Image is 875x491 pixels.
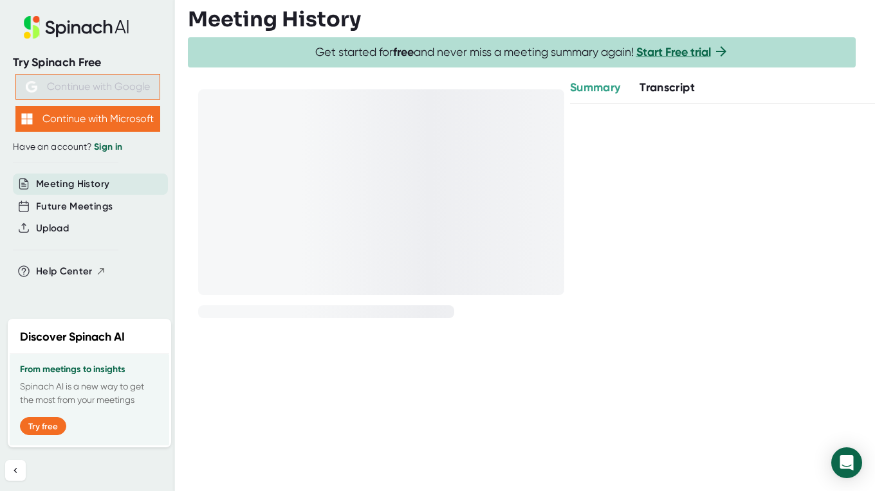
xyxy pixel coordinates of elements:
[570,80,620,94] span: Summary
[188,7,361,31] h3: Meeting History
[36,264,93,279] span: Help Center
[636,45,711,59] a: Start Free trial
[13,55,162,70] div: Try Spinach Free
[640,79,695,96] button: Transcript
[5,460,26,481] button: Collapse sidebar
[15,106,160,132] button: Continue with Microsoft
[15,74,160,100] button: Continue with Google
[26,81,37,93] img: Aehbyd4JwY73AAAAAElFTkSuQmCC
[36,264,106,279] button: Help Center
[570,79,620,96] button: Summary
[20,380,159,407] p: Spinach AI is a new way to get the most from your meetings
[36,177,109,192] button: Meeting History
[640,80,695,94] span: Transcript
[393,45,414,59] b: free
[13,141,162,153] div: Have an account?
[20,328,125,346] h2: Discover Spinach AI
[315,45,729,60] span: Get started for and never miss a meeting summary again!
[94,141,122,152] a: Sign in
[20,364,159,375] h3: From meetings to insights
[831,447,862,478] div: Open Intercom Messenger
[20,417,66,435] button: Try free
[36,221,69,236] button: Upload
[36,199,113,214] button: Future Meetings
